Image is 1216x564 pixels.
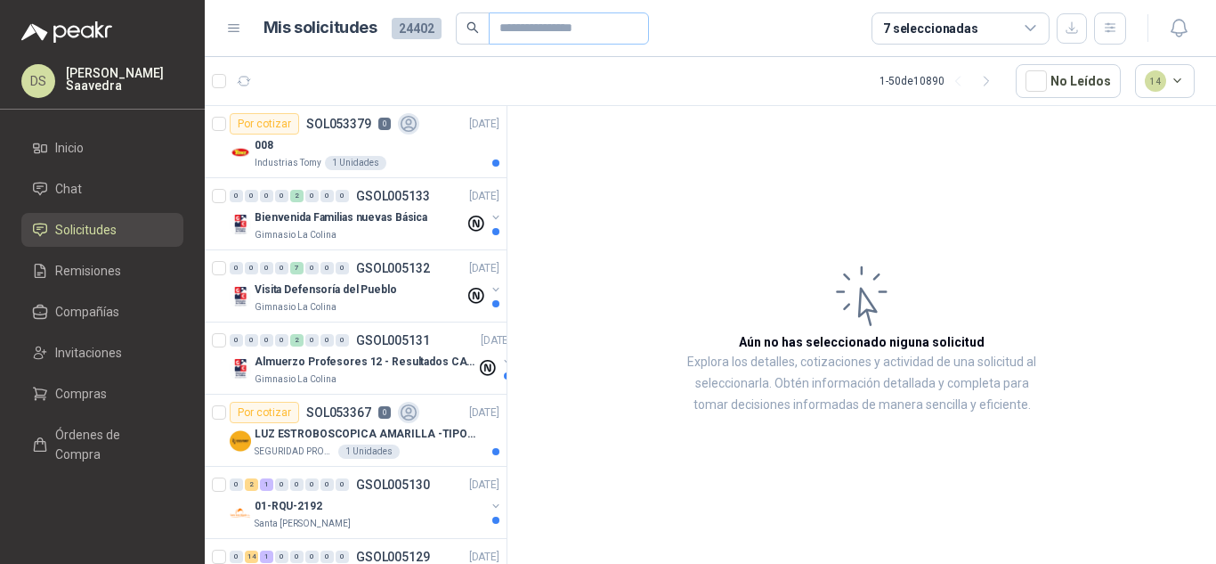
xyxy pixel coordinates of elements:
span: Solicitudes [55,220,117,240]
p: Almuerzo Profesores 12 - Resultados CAmbridge [255,354,476,371]
p: Visita Defensoría del Pueblo [255,282,397,298]
h1: Mis solicitudes [263,15,377,41]
div: 0 [305,334,319,347]
div: 0 [275,262,288,274]
p: GSOL005133 [356,190,430,202]
a: Invitaciones [21,336,183,370]
div: 7 seleccionadas [883,19,978,38]
div: 0 [290,551,304,563]
p: 008 [255,137,273,154]
div: 0 [260,190,273,202]
img: Company Logo [230,142,251,163]
div: 0 [230,478,243,491]
div: 0 [275,334,288,347]
p: 0 [378,118,391,130]
button: 14 [1135,64,1196,98]
img: Company Logo [230,430,251,452]
a: Solicitudes [21,213,183,247]
p: [DATE] [469,260,499,277]
span: Compras [55,384,107,404]
p: LUZ ESTROBOSCOPICA AMARILLA -TIPO BALA [255,426,476,443]
div: 1 Unidades [325,156,386,170]
p: Explora los detalles, cotizaciones y actividad de una solicitud al seleccionarla. Obtén informaci... [685,352,1038,416]
div: 0 [336,334,349,347]
img: Company Logo [230,503,251,524]
div: 0 [320,190,334,202]
a: Inicio [21,131,183,165]
div: Por cotizar [230,402,299,423]
div: 0 [305,478,319,491]
div: 0 [275,190,288,202]
div: 0 [275,551,288,563]
div: 0 [336,190,349,202]
p: SOL053367 [306,406,371,419]
div: 0 [320,334,334,347]
img: Logo peakr [21,21,112,43]
a: Por cotizarSOL0533790[DATE] Company Logo008Industrias Tomy1 Unidades [205,106,507,178]
a: Remisiones [21,254,183,288]
div: 0 [320,262,334,274]
div: 0 [336,551,349,563]
span: Órdenes de Compra [55,425,166,464]
a: Órdenes de Compra [21,418,183,471]
div: DS [21,64,55,98]
a: 0 0 0 0 7 0 0 0 GSOL005132[DATE] Company LogoVisita Defensoría del PuebloGimnasio La Colina [230,257,503,315]
div: 0 [230,190,243,202]
div: 0 [260,334,273,347]
p: 01-RQU-2192 [255,498,322,515]
p: GSOL005132 [356,262,430,274]
a: 0 0 0 0 2 0 0 0 GSOL005131[DATE] Company LogoAlmuerzo Profesores 12 - Resultados CAmbridgeGimnasi... [230,330,515,387]
span: 24402 [392,18,442,39]
div: 2 [245,478,258,491]
p: GSOL005131 [356,334,430,347]
p: [DATE] [481,332,511,349]
p: Bienvenida Familias nuevas Básica [255,209,427,226]
div: 1 [260,478,273,491]
p: Industrias Tomy [255,156,321,170]
p: [DATE] [469,405,499,421]
p: Santa [PERSON_NAME] [255,517,351,531]
div: 0 [230,262,243,274]
p: Gimnasio La Colina [255,372,336,387]
img: Company Logo [230,214,251,235]
button: No Leídos [1016,64,1121,98]
p: GSOL005130 [356,478,430,491]
img: Company Logo [230,358,251,380]
div: 2 [290,334,304,347]
a: 0 2 1 0 0 0 0 0 GSOL005130[DATE] Company Logo01-RQU-2192Santa [PERSON_NAME] [230,474,503,531]
span: Invitaciones [55,343,122,363]
div: 1 - 50 de 10890 [880,67,1001,95]
span: Remisiones [55,261,121,281]
div: 1 Unidades [338,445,400,459]
img: Company Logo [230,286,251,307]
div: 0 [230,334,243,347]
div: 0 [245,190,258,202]
p: [DATE] [469,116,499,133]
div: 0 [320,551,334,563]
div: 14 [245,551,258,563]
span: Compañías [55,302,119,322]
div: 0 [336,262,349,274]
div: 0 [230,551,243,563]
span: Chat [55,179,82,199]
h3: Aún no has seleccionado niguna solicitud [739,332,985,352]
div: 0 [305,190,319,202]
div: Por cotizar [230,113,299,135]
div: 0 [245,334,258,347]
p: Gimnasio La Colina [255,300,336,315]
div: 0 [305,262,319,274]
div: 0 [275,478,288,491]
p: [PERSON_NAME] Saavedra [66,67,183,92]
p: GSOL005129 [356,551,430,563]
a: Por cotizarSOL0533670[DATE] Company LogoLUZ ESTROBOSCOPICA AMARILLA -TIPO BALASEGURIDAD PROVISER ... [205,395,507,467]
p: SOL053379 [306,118,371,130]
p: 0 [378,406,391,419]
span: Inicio [55,138,84,158]
div: 0 [290,478,304,491]
div: 0 [260,262,273,274]
div: 2 [290,190,304,202]
div: 0 [336,478,349,491]
a: Compañías [21,295,183,329]
a: 0 0 0 0 2 0 0 0 GSOL005133[DATE] Company LogoBienvenida Familias nuevas BásicaGimnasio La Colina [230,185,503,242]
p: SEGURIDAD PROVISER LTDA [255,445,335,459]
